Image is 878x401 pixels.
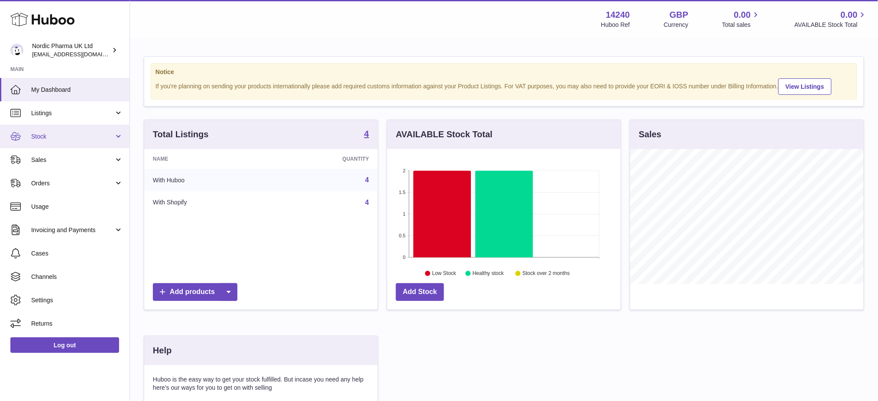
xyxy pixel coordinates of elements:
[32,42,110,58] div: Nordic Pharma UK Ltd
[270,149,378,169] th: Quantity
[144,191,270,214] td: With Shopify
[734,9,751,21] span: 0.00
[31,133,114,141] span: Stock
[364,129,369,140] a: 4
[778,78,832,95] a: View Listings
[403,255,405,260] text: 0
[31,320,123,328] span: Returns
[365,199,369,206] a: 4
[144,149,270,169] th: Name
[722,21,761,29] span: Total sales
[144,169,270,191] td: With Huboo
[153,375,369,392] p: Huboo is the easy way to get your stock fulfilled. But incase you need any help here's our ways f...
[841,9,858,21] span: 0.00
[31,249,123,258] span: Cases
[31,296,123,304] span: Settings
[522,271,570,277] text: Stock over 2 months
[31,226,114,234] span: Invoicing and Payments
[31,179,114,188] span: Orders
[396,283,444,301] a: Add Stock
[670,9,688,21] strong: GBP
[32,51,127,58] span: [EMAIL_ADDRESS][DOMAIN_NAME]
[473,271,504,277] text: Healthy stock
[153,283,237,301] a: Add products
[31,86,123,94] span: My Dashboard
[664,21,689,29] div: Currency
[156,68,852,76] strong: Notice
[399,190,405,195] text: 1.5
[364,129,369,138] strong: 4
[432,271,457,277] text: Low Stock
[639,129,661,140] h3: Sales
[31,203,123,211] span: Usage
[794,21,868,29] span: AVAILABLE Stock Total
[403,211,405,217] text: 1
[31,156,114,164] span: Sales
[365,176,369,184] a: 4
[396,129,492,140] h3: AVAILABLE Stock Total
[794,9,868,29] a: 0.00 AVAILABLE Stock Total
[601,21,630,29] div: Huboo Ref
[31,273,123,281] span: Channels
[10,44,23,57] img: internalAdmin-14240@internal.huboo.com
[722,9,761,29] a: 0.00 Total sales
[403,168,405,173] text: 2
[606,9,630,21] strong: 14240
[31,109,114,117] span: Listings
[153,345,172,356] h3: Help
[399,233,405,238] text: 0.5
[156,77,852,95] div: If you're planning on sending your products internationally please add required customs informati...
[153,129,209,140] h3: Total Listings
[10,337,119,353] a: Log out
